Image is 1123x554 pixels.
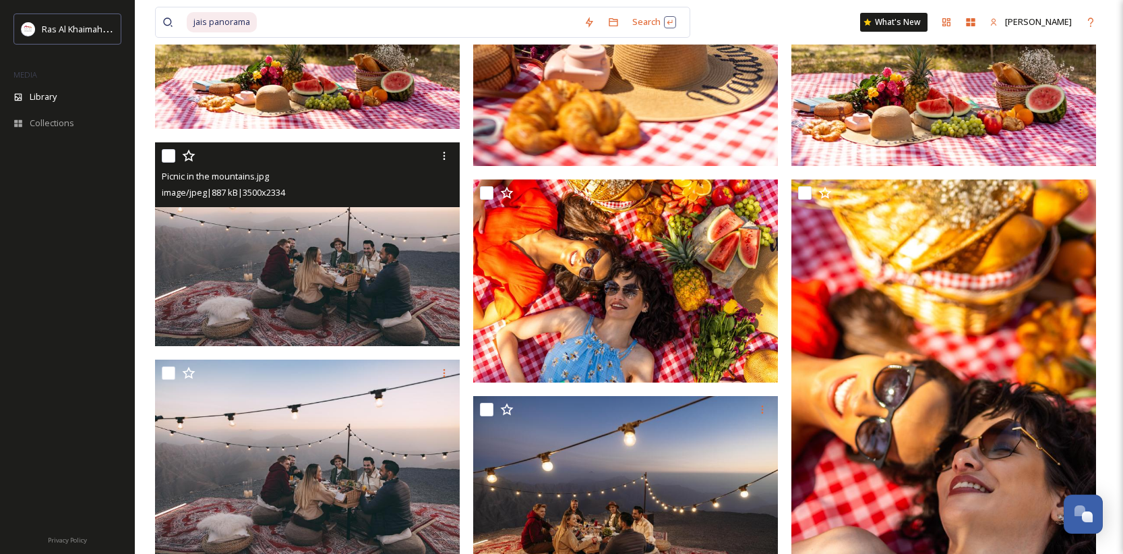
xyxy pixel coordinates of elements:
[187,12,257,32] span: jais panorama
[473,179,778,383] img: Farm day in Ras Al Khaimah .jpg
[162,170,269,182] span: Picnic in the mountains.jpg
[1064,495,1103,534] button: Open Chat
[626,9,683,35] div: Search
[162,186,285,198] span: image/jpeg | 887 kB | 3500 x 2334
[983,9,1079,35] a: [PERSON_NAME]
[13,70,37,80] span: MEDIA
[1005,16,1072,28] span: [PERSON_NAME]
[30,90,57,103] span: Library
[155,142,460,346] img: Picnic in the mountains.jpg
[860,13,928,32] a: What's New
[48,536,87,545] span: Privacy Policy
[42,22,233,35] span: Ras Al Khaimah Tourism Development Authority
[22,22,35,36] img: Logo_RAKTDA_RGB-01.png
[30,117,74,130] span: Collections
[48,531,87,547] a: Privacy Policy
